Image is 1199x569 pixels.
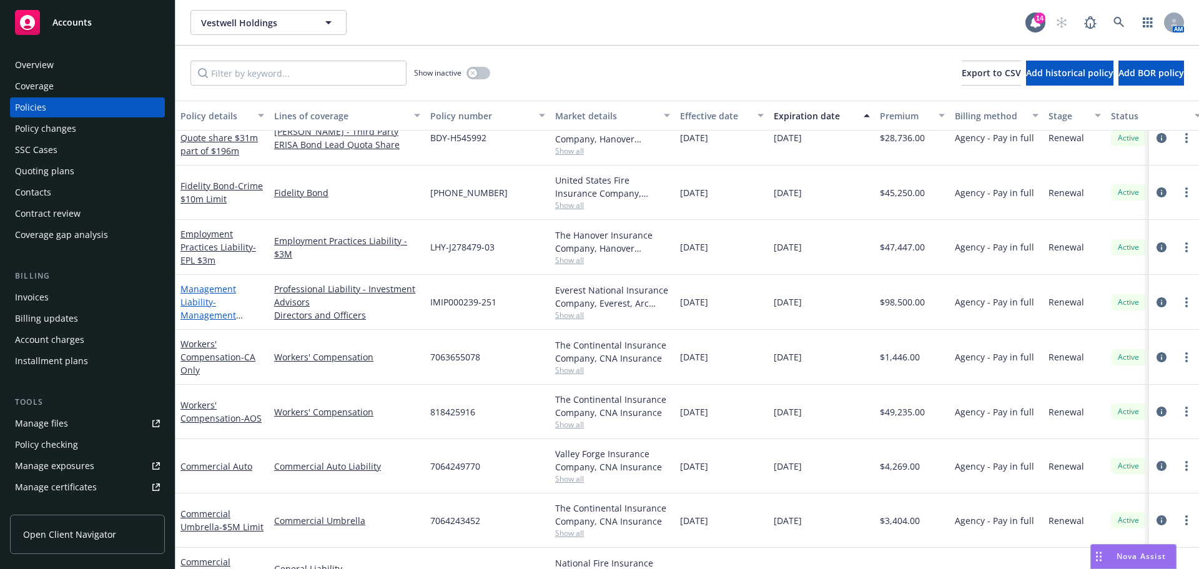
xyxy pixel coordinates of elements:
[10,55,165,75] a: Overview
[555,174,670,200] div: United States Fire Insurance Company, [PERSON_NAME] & [PERSON_NAME] ([GEOGRAPHIC_DATA]), Arc Exce...
[1044,101,1106,131] button: Stage
[1179,295,1194,310] a: more
[1116,352,1141,363] span: Active
[955,350,1034,364] span: Agency - Pay in full
[10,161,165,181] a: Quoting plans
[680,295,708,309] span: [DATE]
[1107,10,1132,35] a: Search
[10,270,165,282] div: Billing
[274,514,420,527] a: Commercial Umbrella
[430,460,480,473] span: 7064249770
[10,76,165,96] a: Coverage
[10,204,165,224] a: Contract review
[555,419,670,430] span: Show all
[1049,405,1084,418] span: Renewal
[10,498,165,518] a: Manage claims
[1078,10,1103,35] a: Report a Bug
[1154,350,1169,365] a: circleInformation
[555,310,670,320] span: Show all
[675,101,769,131] button: Effective date
[880,514,920,527] span: $3,404.00
[52,17,92,27] span: Accounts
[15,204,81,224] div: Contract review
[680,186,708,199] span: [DATE]
[774,240,802,254] span: [DATE]
[1116,242,1141,253] span: Active
[1049,186,1084,199] span: Renewal
[1118,67,1184,79] span: Add BOR policy
[880,186,925,199] span: $45,250.00
[555,339,670,365] div: The Continental Insurance Company, CNA Insurance
[15,55,54,75] div: Overview
[10,140,165,160] a: SSC Cases
[955,131,1034,144] span: Agency - Pay in full
[774,295,802,309] span: [DATE]
[190,61,407,86] input: Filter by keyword...
[1135,10,1160,35] a: Switch app
[430,514,480,527] span: 7064243452
[1116,460,1141,472] span: Active
[175,101,269,131] button: Policy details
[880,295,925,309] span: $98,500.00
[1179,131,1194,146] a: more
[555,109,656,122] div: Market details
[880,405,925,418] span: $49,235.00
[1118,61,1184,86] button: Add BOR policy
[274,460,420,473] a: Commercial Auto Liability
[555,119,670,146] div: The Hanover Insurance Company, Hanover Insurance Group, Arc Excess & Surplus, LLC
[180,180,263,205] a: Fidelity Bond
[274,186,420,199] a: Fidelity Bond
[1049,10,1074,35] a: Start snowing
[274,109,407,122] div: Lines of coverage
[180,283,236,334] a: Management Liability
[1116,515,1141,526] span: Active
[774,514,802,527] span: [DATE]
[10,330,165,350] a: Account charges
[10,435,165,455] a: Policy checking
[15,182,51,202] div: Contacts
[1091,545,1107,568] div: Drag to move
[180,119,258,157] span: - Lead Quote share $31m part of $196m
[955,514,1034,527] span: Agency - Pay in full
[10,119,165,139] a: Policy changes
[880,131,925,144] span: $28,736.00
[555,365,670,375] span: Show all
[430,109,531,122] div: Policy number
[10,287,165,307] a: Invoices
[680,514,708,527] span: [DATE]
[774,350,802,364] span: [DATE]
[1117,551,1166,562] span: Nova Assist
[10,309,165,329] a: Billing updates
[10,456,165,476] a: Manage exposures
[769,101,875,131] button: Expiration date
[15,140,57,160] div: SSC Cases
[1179,513,1194,528] a: more
[955,295,1034,309] span: Agency - Pay in full
[950,101,1044,131] button: Billing method
[680,240,708,254] span: [DATE]
[430,240,495,254] span: LHY-J278479-03
[180,338,255,376] a: Workers' Compensation
[555,447,670,473] div: Valley Forge Insurance Company, CNA Insurance
[1116,297,1141,308] span: Active
[180,109,250,122] div: Policy details
[555,473,670,484] span: Show all
[180,508,264,533] a: Commercial Umbrella
[15,225,108,245] div: Coverage gap analysis
[962,61,1021,86] button: Export to CSV
[15,76,54,96] div: Coverage
[1179,404,1194,419] a: more
[15,456,94,476] div: Manage exposures
[1049,131,1084,144] span: Renewal
[180,399,262,424] a: Workers' Compensation
[680,131,708,144] span: [DATE]
[680,109,750,122] div: Effective date
[1049,109,1087,122] div: Stage
[1049,295,1084,309] span: Renewal
[414,67,461,78] span: Show inactive
[15,97,46,117] div: Policies
[1034,12,1045,24] div: 14
[1179,458,1194,473] a: more
[774,131,802,144] span: [DATE]
[241,412,262,424] span: - AOS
